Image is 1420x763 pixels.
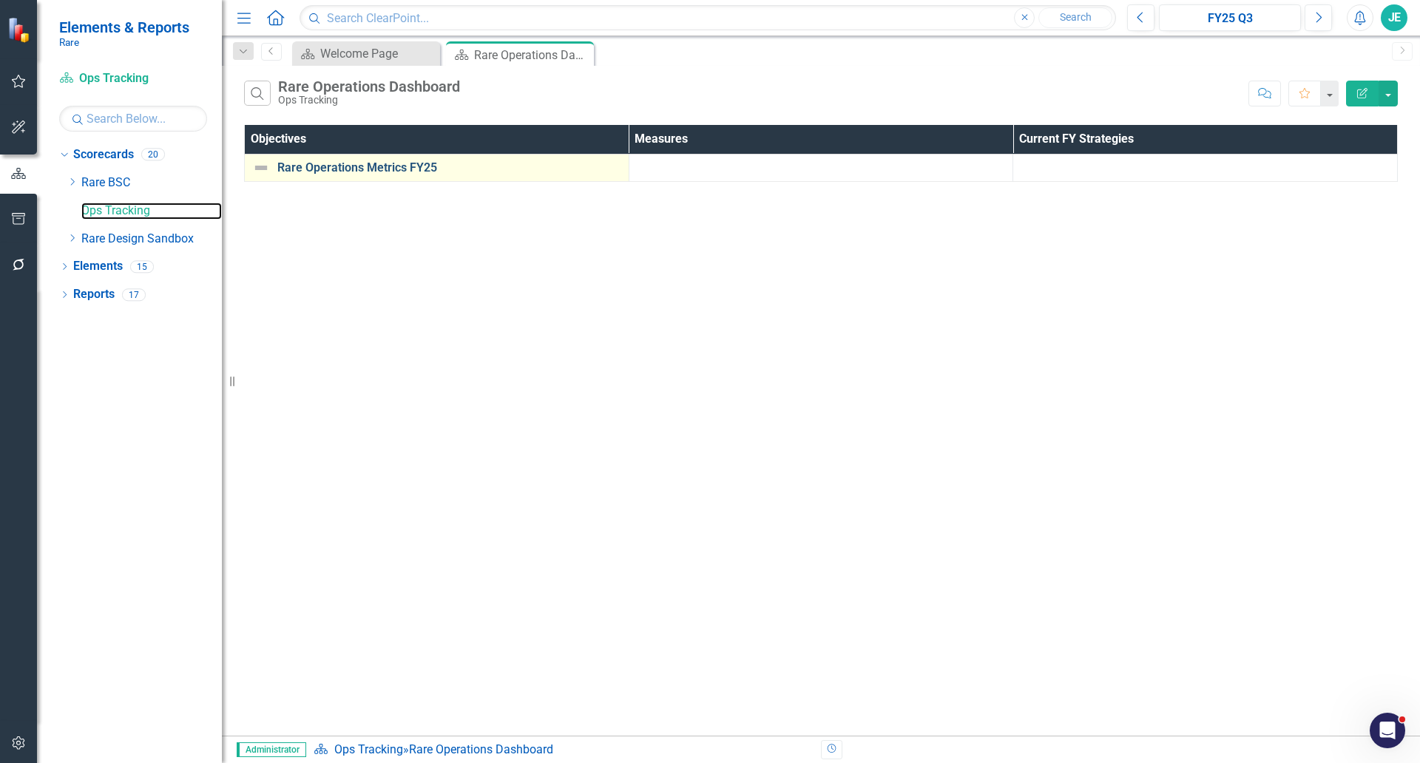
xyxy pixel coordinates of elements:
div: Rare Operations Dashboard [278,78,460,95]
span: Administrator [237,742,306,757]
a: Rare Design Sandbox [81,231,222,248]
div: FY25 Q3 [1164,10,1296,27]
a: Ops Tracking [334,742,403,756]
span: Elements & Reports [59,18,189,36]
span: Search [1060,11,1092,23]
a: Scorecards [73,146,134,163]
div: Ops Tracking [278,95,460,106]
button: JE [1381,4,1407,31]
div: Rare Operations Dashboard [409,742,553,756]
div: 20 [141,149,165,161]
a: Ops Tracking [81,203,222,220]
a: Rare BSC [81,174,222,191]
a: Elements [73,258,123,275]
a: Ops Tracking [59,70,207,87]
div: 17 [122,288,146,301]
div: Rare Operations Dashboard [474,46,590,64]
div: » [314,742,810,759]
input: Search Below... [59,106,207,132]
div: Welcome Page [320,44,436,63]
button: Search [1038,7,1112,28]
td: Double-Click to Edit Right Click for Context Menu [245,154,629,181]
iframe: Intercom live chat [1370,713,1405,748]
button: FY25 Q3 [1159,4,1301,31]
img: Not Defined [252,159,270,177]
small: Rare [59,36,189,48]
input: Search ClearPoint... [300,5,1116,31]
a: Welcome Page [296,44,436,63]
img: ClearPoint Strategy [7,17,33,43]
div: 15 [130,260,154,273]
a: Rare Operations Metrics FY25 [277,161,621,174]
a: Reports [73,286,115,303]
